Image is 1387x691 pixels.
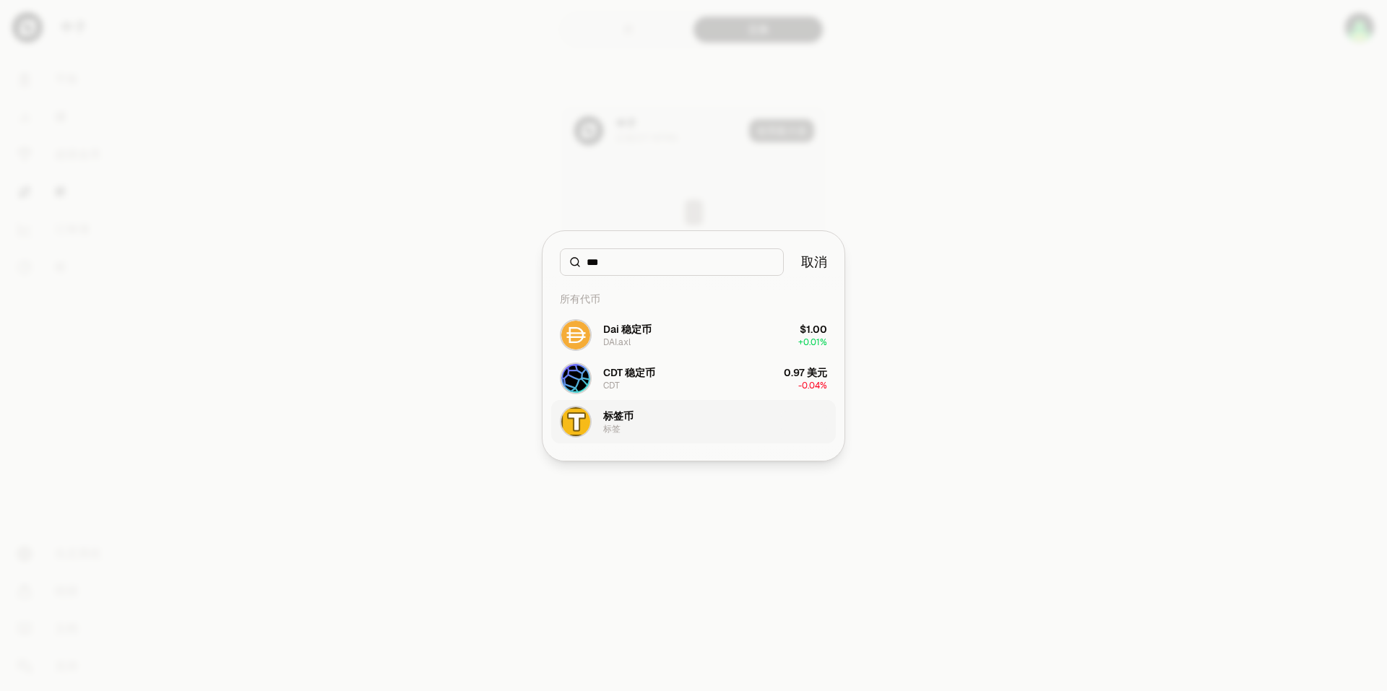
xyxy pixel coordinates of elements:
div: Dai 稳定币 [603,322,652,336]
div: 标签 [603,423,621,435]
button: CDT标志CDT 稳定币CDT0.97 美元-0.04% [551,357,836,400]
span: + 0.01% [798,336,827,348]
img: CDT标志 [561,364,590,393]
div: 所有代币 [551,284,836,313]
div: CDT [603,380,620,391]
div: $1.00 [800,322,827,336]
div: 0.97 美元 [784,365,827,380]
button: TAB标志标签币标签 [551,400,836,443]
img: TAB标志 [561,407,590,436]
div: 标签币 [603,409,634,423]
img: DAI.axl 标志 [561,321,590,349]
div: CDT 稳定币 [603,365,655,380]
span: -0.04% [798,380,827,391]
button: DAI.axl 标志Dai 稳定币DAI.axl$1.00+0.01% [551,313,836,357]
button: 取消 [801,252,827,272]
div: DAI.axl [603,336,631,348]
